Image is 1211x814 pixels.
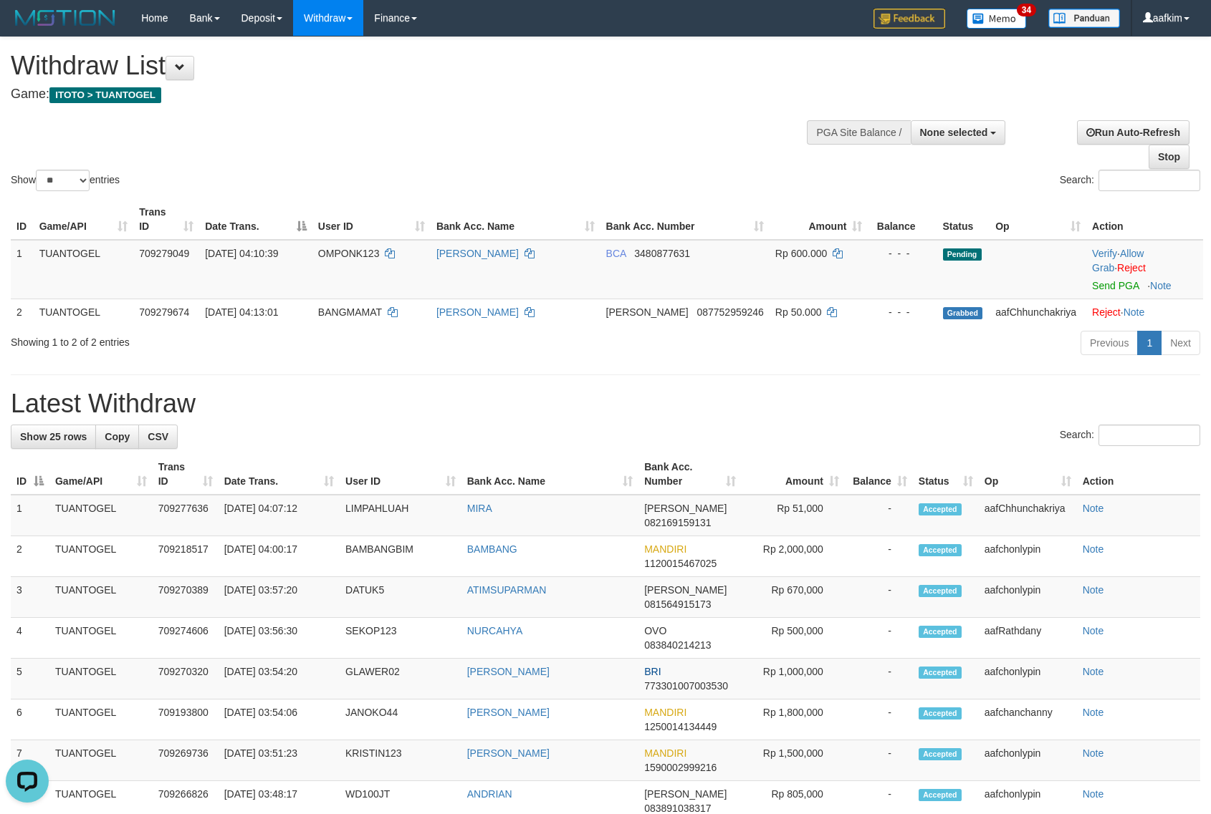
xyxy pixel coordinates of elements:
[644,707,686,718] span: MANDIRI
[49,87,161,103] span: ITOTO > TUANTOGEL
[644,503,727,514] span: [PERSON_NAME]
[644,666,661,677] span: BRI
[845,536,913,577] td: -
[919,544,962,556] span: Accepted
[467,584,547,596] a: ATIMSUPARMAN
[340,536,461,577] td: BAMBANGBIM
[1098,170,1200,191] input: Search:
[1149,145,1190,169] a: Stop
[1083,707,1104,718] a: Note
[11,389,1200,418] h1: Latest Withdraw
[1086,240,1203,299] td: · ·
[34,240,134,299] td: TUANTOGEL
[1092,248,1117,259] a: Verify
[979,454,1077,495] th: Op: activate to sort column ascending
[943,307,983,319] span: Grabbed
[11,329,494,349] div: Showing 1 to 2 of 2 entries
[49,577,153,618] td: TUANTOGEL
[34,299,134,325] td: TUANTOGEL
[153,495,219,536] td: 709277636
[340,699,461,740] td: JANOKO44
[1083,503,1104,514] a: Note
[644,803,711,814] span: Copy 083891038317 to clipboard
[1060,425,1200,446] label: Search:
[340,495,461,536] td: LIMPAHLUAH
[1137,331,1162,355] a: 1
[11,577,49,618] td: 3
[920,127,988,138] span: None selected
[11,454,49,495] th: ID: activate to sort column descending
[1060,170,1200,191] label: Search:
[770,199,868,240] th: Amount: activate to sort column ascending
[153,659,219,699] td: 709270320
[219,740,340,781] td: [DATE] 03:51:23
[340,618,461,659] td: SEKOP123
[911,120,1006,145] button: None selected
[219,618,340,659] td: [DATE] 03:56:30
[1048,9,1120,28] img: panduan.png
[340,577,461,618] td: DATUK5
[11,618,49,659] td: 4
[467,625,523,636] a: NURCAHYA
[1086,199,1203,240] th: Action
[11,199,34,240] th: ID
[742,618,845,659] td: Rp 500,000
[919,707,962,719] span: Accepted
[742,659,845,699] td: Rp 1,000,000
[919,667,962,679] span: Accepted
[919,503,962,515] span: Accepted
[990,299,1086,325] td: aafChhunchakriya
[1150,280,1172,291] a: Note
[979,577,1077,618] td: aafchonlypin
[1092,280,1139,291] a: Send PGA
[49,495,153,536] td: TUANTOGEL
[979,659,1077,699] td: aafchonlypin
[913,454,979,495] th: Status: activate to sort column ascending
[436,248,519,259] a: [PERSON_NAME]
[219,659,340,699] td: [DATE] 03:54:20
[1083,666,1104,677] a: Note
[49,740,153,781] td: TUANTOGEL
[644,680,728,692] span: Copy 773301007003530 to clipboard
[153,454,219,495] th: Trans ID: activate to sort column ascending
[644,639,711,651] span: Copy 083840214213 to clipboard
[1083,584,1104,596] a: Note
[467,788,512,800] a: ANDRIAN
[979,495,1077,536] td: aafChhunchakriya
[49,536,153,577] td: TUANTOGEL
[467,747,550,759] a: [PERSON_NAME]
[937,199,990,240] th: Status
[6,6,49,49] button: Open LiveChat chat widget
[742,495,845,536] td: Rp 51,000
[1098,425,1200,446] input: Search:
[873,9,945,29] img: Feedback.jpg
[467,707,550,718] a: [PERSON_NAME]
[775,306,822,318] span: Rp 50.000
[11,659,49,699] td: 5
[153,699,219,740] td: 709193800
[606,248,626,259] span: BCA
[11,7,120,29] img: MOTION_logo.png
[1092,248,1144,273] a: Allow Grab
[979,536,1077,577] td: aafchonlypin
[219,536,340,577] td: [DATE] 04:00:17
[49,454,153,495] th: Game/API: activate to sort column ascending
[919,585,962,597] span: Accepted
[644,721,717,732] span: Copy 1250014134449 to clipboard
[153,536,219,577] td: 709218517
[845,659,913,699] td: -
[153,740,219,781] td: 709269736
[1081,331,1138,355] a: Previous
[133,199,199,240] th: Trans ID: activate to sort column ascending
[644,599,711,610] span: Copy 081564915173 to clipboard
[11,495,49,536] td: 1
[153,577,219,618] td: 709270389
[742,454,845,495] th: Amount: activate to sort column ascending
[644,788,727,800] span: [PERSON_NAME]
[11,299,34,325] td: 2
[775,248,827,259] span: Rp 600.000
[967,9,1027,29] img: Button%20Memo.svg
[644,517,711,528] span: Copy 082169159131 to clipboard
[644,558,717,569] span: Copy 1120015467025 to clipboard
[11,536,49,577] td: 2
